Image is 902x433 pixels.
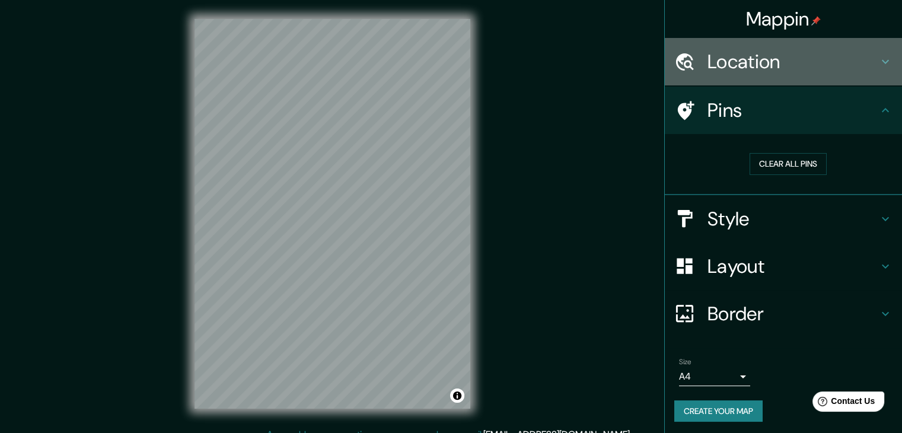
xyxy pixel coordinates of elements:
[679,356,691,367] label: Size
[811,16,821,26] img: pin-icon.png
[796,387,889,420] iframe: Help widget launcher
[707,98,878,122] h4: Pins
[707,254,878,278] h4: Layout
[665,38,902,85] div: Location
[195,19,470,409] canvas: Map
[746,7,821,31] h4: Mappin
[665,195,902,243] div: Style
[707,50,878,74] h4: Location
[674,400,763,422] button: Create your map
[665,87,902,134] div: Pins
[679,367,750,386] div: A4
[750,153,827,175] button: Clear all pins
[707,302,878,326] h4: Border
[665,290,902,338] div: Border
[450,389,464,403] button: Toggle attribution
[665,243,902,290] div: Layout
[707,207,878,231] h4: Style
